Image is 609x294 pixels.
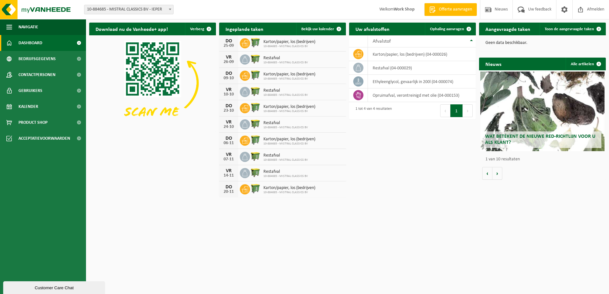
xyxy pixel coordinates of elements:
div: VR [222,87,235,92]
button: Next [463,104,473,117]
button: Vorige [482,167,492,180]
div: VR [222,55,235,60]
span: Dashboard [18,35,42,51]
iframe: chat widget [3,280,106,294]
img: WB-0770-HPE-GN-50 [250,135,261,145]
div: 14-11 [222,173,235,178]
img: Download de VHEPlus App [89,35,216,130]
span: Restafval [263,121,308,126]
span: 10-884685 - MISTRAL CLASSICS BV [263,61,308,65]
div: 09-10 [222,76,235,80]
p: Geen data beschikbaar. [485,41,599,45]
div: VR [222,120,235,125]
span: Bedrijfsgegevens [18,51,56,67]
td: restafval (04-000029) [368,61,476,75]
span: 10-884685 - MISTRAL CLASSICS BV [263,142,315,146]
p: 1 van 10 resultaten [485,157,603,162]
div: 10-10 [222,92,235,97]
span: Contactpersonen [18,67,55,83]
h2: Aangevraagde taken [479,23,537,35]
div: DO [222,103,235,108]
span: Acceptatievoorwaarden [18,130,70,146]
span: Kalender [18,99,38,115]
span: Restafval [263,56,308,61]
h2: Nieuws [479,58,508,70]
span: Karton/papier, los (bedrijven) [263,39,315,45]
div: 07-11 [222,157,235,162]
a: Offerte aanvragen [424,3,477,16]
span: Wat betekent de nieuwe RED-richtlijn voor u als klant? [485,134,595,145]
img: WB-1100-HPE-GN-50 [250,167,261,178]
span: Karton/papier, los (bedrijven) [263,104,315,109]
img: WB-0770-HPE-GN-50 [250,102,261,113]
img: WB-1100-HPE-GN-50 [250,151,261,162]
img: WB-0770-HPE-GN-50 [250,37,261,48]
a: Wat betekent de nieuwe RED-richtlijn voor u als klant? [480,72,605,151]
span: Karton/papier, los (bedrijven) [263,137,315,142]
img: WB-1100-HPE-GN-50 [250,86,261,97]
a: Ophaling aanvragen [425,23,475,35]
a: Alle artikelen [566,58,605,70]
div: 20-11 [222,190,235,194]
span: Restafval [263,153,308,158]
div: 24-10 [222,125,235,129]
div: DO [222,185,235,190]
a: Toon de aangevraagde taken [540,23,605,35]
div: DO [222,38,235,44]
span: Navigatie [18,19,38,35]
div: DO [222,136,235,141]
span: 10-884685 - MISTRAL CLASSICS BV - IEPER [84,5,173,14]
div: DO [222,71,235,76]
a: Bekijk uw kalender [296,23,345,35]
button: Verberg [185,23,215,35]
span: Karton/papier, los (bedrijven) [263,72,315,77]
td: ethyleenglycol, gevaarlijk in 200l (04-000074) [368,75,476,88]
img: WB-0770-HPE-GN-50 [250,183,261,194]
div: VR [222,168,235,173]
div: 26-09 [222,60,235,64]
button: 1 [450,104,463,117]
div: 06-11 [222,141,235,145]
span: 10-884685 - MISTRAL CLASSICS BV [263,191,315,194]
span: Offerte aanvragen [437,6,474,13]
img: WB-0770-HPE-GN-50 [250,70,261,80]
div: VR [222,152,235,157]
strong: Work Shop [394,7,415,12]
span: 10-884685 - MISTRAL CLASSICS BV [263,174,308,178]
div: 23-10 [222,108,235,113]
span: 10-884685 - MISTRAL CLASSICS BV [263,109,315,113]
div: 1 tot 4 van 4 resultaten [352,104,392,118]
span: Ophaling aanvragen [430,27,464,31]
img: WB-1100-HPE-GN-50 [250,53,261,64]
span: 10-884685 - MISTRAL CLASSICS BV [263,126,308,129]
h2: Download nu de Vanheede+ app! [89,23,174,35]
span: 10-884685 - MISTRAL CLASSICS BV [263,93,308,97]
span: Gebruikers [18,83,42,99]
h2: Uw afvalstoffen [349,23,396,35]
div: 25-09 [222,44,235,48]
span: Karton/papier, los (bedrijven) [263,185,315,191]
span: Verberg [190,27,204,31]
span: Restafval [263,88,308,93]
button: Volgende [492,167,502,180]
span: 10-884685 - MISTRAL CLASSICS BV [263,45,315,48]
span: Restafval [263,169,308,174]
td: karton/papier, los (bedrijven) (04-000026) [368,47,476,61]
span: Toon de aangevraagde taken [545,27,594,31]
span: Product Shop [18,115,47,130]
button: Previous [440,104,450,117]
img: WB-1100-HPE-GN-50 [250,118,261,129]
span: 10-884685 - MISTRAL CLASSICS BV [263,77,315,81]
span: Bekijk uw kalender [301,27,334,31]
td: opruimafval, verontreinigd met olie (04-000153) [368,88,476,102]
span: Afvalstof [373,39,391,44]
h2: Ingeplande taken [219,23,270,35]
span: 10-884685 - MISTRAL CLASSICS BV [263,158,308,162]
